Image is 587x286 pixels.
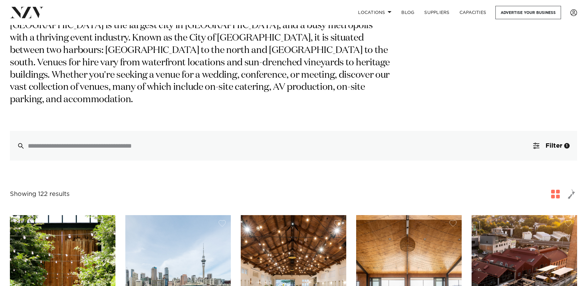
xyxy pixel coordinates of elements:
img: nzv-logo.png [10,7,44,18]
p: [GEOGRAPHIC_DATA] is the largest city in [GEOGRAPHIC_DATA], and a busy metropolis with a thriving... [10,20,392,106]
div: Showing 122 results [10,189,70,199]
a: Advertise your business [495,6,561,19]
button: Filter1 [526,131,577,161]
a: SUPPLIERS [419,6,454,19]
a: Capacities [455,6,491,19]
a: BLOG [396,6,419,19]
a: Locations [353,6,396,19]
span: Filter [546,143,562,149]
div: 1 [564,143,570,149]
